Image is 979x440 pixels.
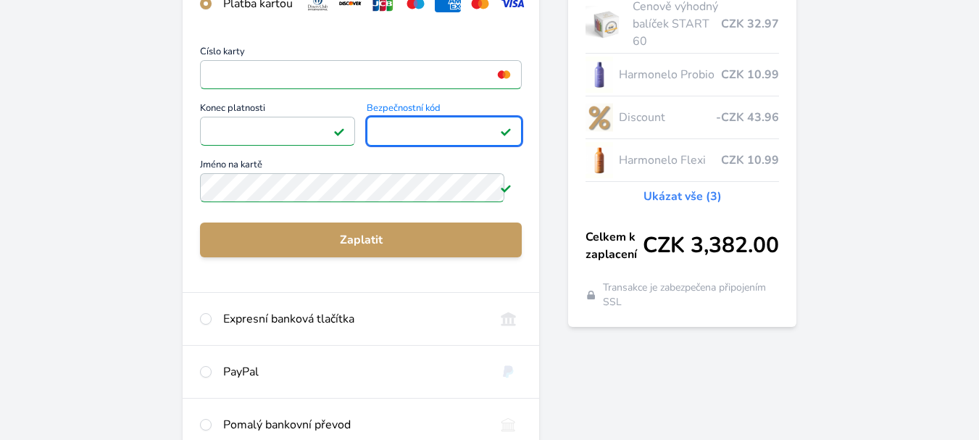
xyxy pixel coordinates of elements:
[212,231,510,249] span: Zaplatit
[500,182,512,194] img: Platné pole
[721,66,779,83] span: CZK 10.99
[333,125,345,137] img: Platné pole
[619,66,721,83] span: Harmonelo Probio
[200,160,522,173] span: Jméno na kartě
[500,125,512,137] img: Platné pole
[223,416,483,433] div: Pomalý bankovní převod
[373,121,515,141] iframe: Iframe pro bezpečnostní kód
[619,109,716,126] span: Discount
[586,6,627,42] img: start.jpg
[643,188,722,205] a: Ukázat vše (3)
[721,151,779,169] span: CZK 10.99
[586,228,643,263] span: Celkem k zaplacení
[603,281,780,310] span: Transakce je zabezpečena připojením SSL
[207,121,349,141] iframe: Iframe pro datum vypršení platnosti
[367,104,522,117] span: Bezpečnostní kód
[586,99,613,136] img: discount-lo.png
[495,416,522,433] img: bankTransfer_IBAN.svg
[200,223,522,257] button: Zaplatit
[495,310,522,328] img: onlineBanking_CZ.svg
[200,104,355,117] span: Konec platnosti
[643,233,779,259] span: CZK 3,382.00
[223,310,483,328] div: Expresní banková tlačítka
[716,109,779,126] span: -CZK 43.96
[586,57,613,93] img: CLEAN_PROBIO_se_stinem_x-lo.jpg
[619,151,721,169] span: Harmonelo Flexi
[586,142,613,178] img: CLEAN_FLEXI_se_stinem_x-hi_(1)-lo.jpg
[207,65,515,85] iframe: Iframe pro číslo karty
[494,68,514,81] img: mc
[721,15,779,33] span: CZK 32.97
[200,173,504,202] input: Jméno na kartěPlatné pole
[495,363,522,381] img: paypal.svg
[223,363,483,381] div: PayPal
[200,47,522,60] span: Číslo karty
